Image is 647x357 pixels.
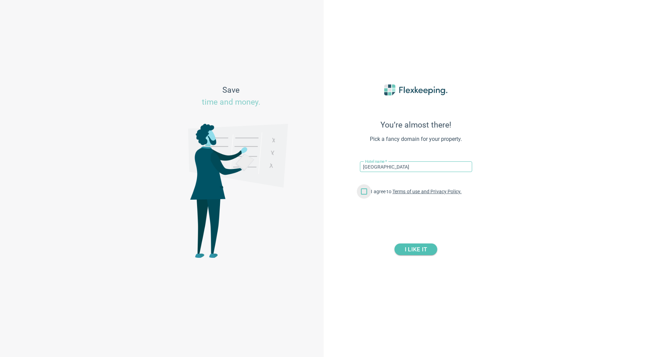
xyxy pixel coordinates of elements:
span: You’re almost there! [341,120,491,130]
span: Pick a fancy domain for your property. [341,135,491,143]
span: time and money. [202,97,260,107]
span: I agree to [371,189,462,194]
a: Terms of use and Privacy Policy. [392,189,462,194]
button: I LIKE IT [394,243,437,255]
span: Save [202,84,260,108]
span: I LIKE IT [405,243,427,255]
